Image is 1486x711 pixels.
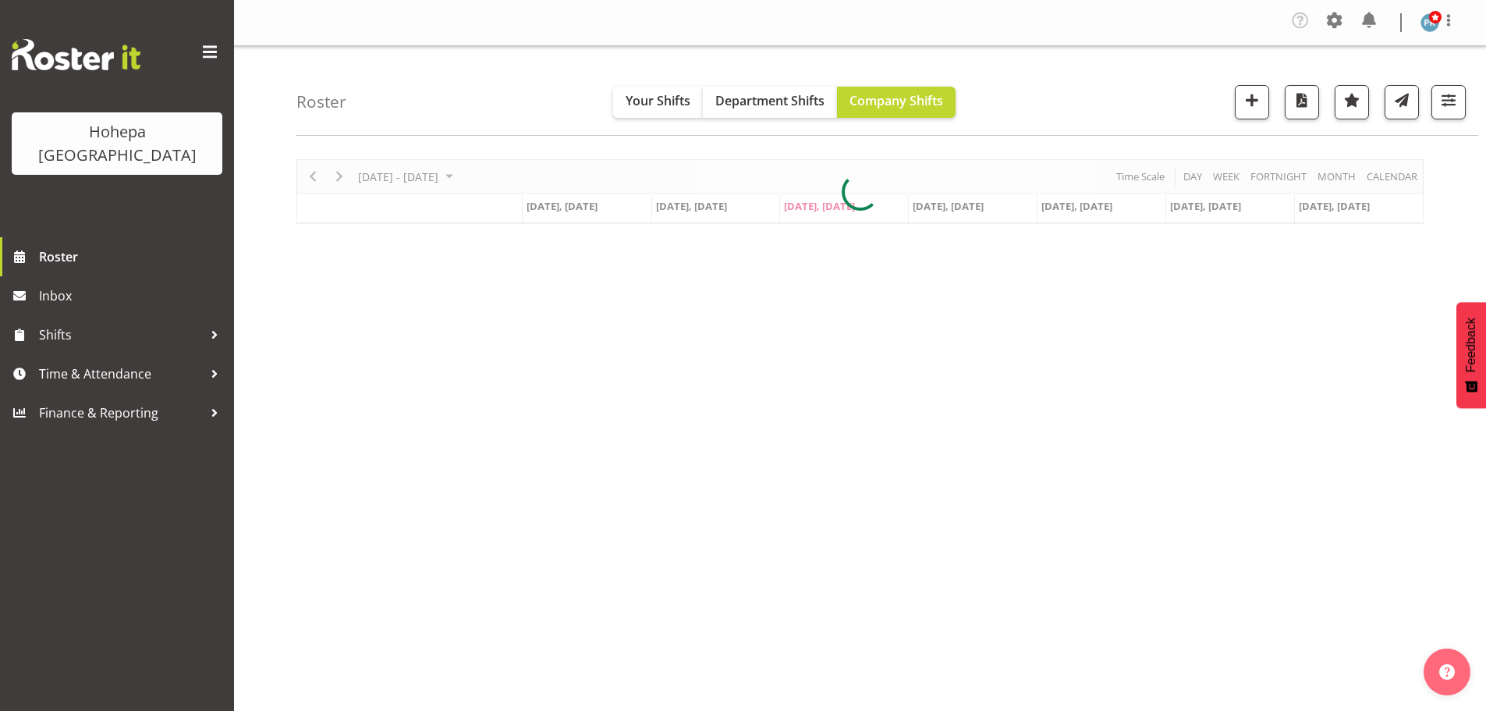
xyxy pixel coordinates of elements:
[849,92,943,109] span: Company Shifts
[27,120,207,167] div: Hohepa [GEOGRAPHIC_DATA]
[1285,85,1319,119] button: Download a PDF of the roster according to the set date range.
[12,39,140,70] img: Rosterit website logo
[613,87,703,118] button: Your Shifts
[1335,85,1369,119] button: Highlight an important date within the roster.
[39,284,226,308] span: Inbox
[1464,318,1478,372] span: Feedback
[1235,85,1269,119] button: Add a new shift
[296,93,346,111] h4: Roster
[626,92,690,109] span: Your Shifts
[1431,85,1466,119] button: Filter Shifts
[1439,664,1455,680] img: help-xxl-2.png
[1385,85,1419,119] button: Send a list of all shifts for the selected filtered period to all rostered employees.
[837,87,956,118] button: Company Shifts
[1456,302,1486,408] button: Feedback - Show survey
[39,245,226,268] span: Roster
[703,87,837,118] button: Department Shifts
[39,401,203,425] span: Finance & Reporting
[39,323,203,347] span: Shifts
[1420,13,1439,32] img: poonam-kade5940.jpg
[39,362,203,386] span: Time & Attendance
[715,92,825,109] span: Department Shifts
